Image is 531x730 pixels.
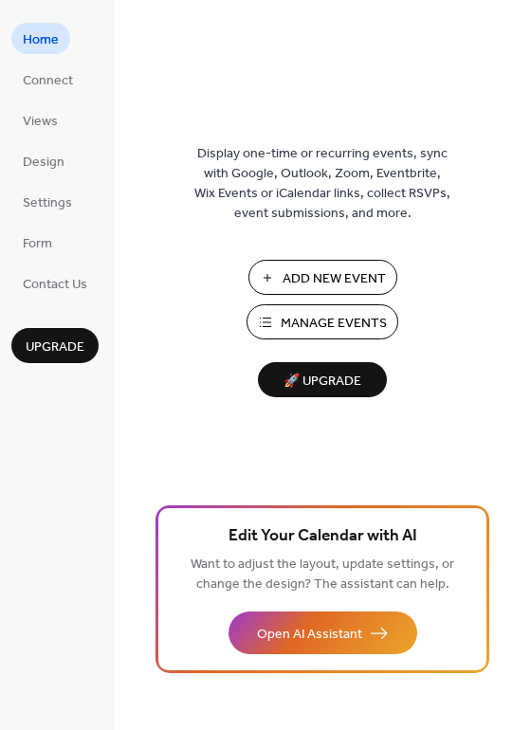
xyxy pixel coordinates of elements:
[11,23,70,54] a: Home
[248,260,397,295] button: Add New Event
[11,104,69,136] a: Views
[257,625,362,645] span: Open AI Assistant
[23,71,73,91] span: Connect
[191,552,454,597] span: Want to adjust the layout, update settings, or change the design? The assistant can help.
[247,304,398,339] button: Manage Events
[194,144,450,224] span: Display one-time or recurring events, sync with Google, Outlook, Zoom, Eventbrite, Wix Events or ...
[23,234,52,254] span: Form
[229,611,417,654] button: Open AI Assistant
[11,64,84,95] a: Connect
[23,112,58,132] span: Views
[11,186,83,217] a: Settings
[23,193,72,213] span: Settings
[229,523,417,550] span: Edit Your Calendar with AI
[11,267,99,299] a: Contact Us
[23,275,87,295] span: Contact Us
[11,227,64,258] a: Form
[23,30,59,50] span: Home
[26,338,84,357] span: Upgrade
[11,328,99,363] button: Upgrade
[258,362,387,397] button: 🚀 Upgrade
[23,153,64,173] span: Design
[269,369,375,394] span: 🚀 Upgrade
[281,314,387,334] span: Manage Events
[11,145,76,176] a: Design
[283,269,386,289] span: Add New Event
